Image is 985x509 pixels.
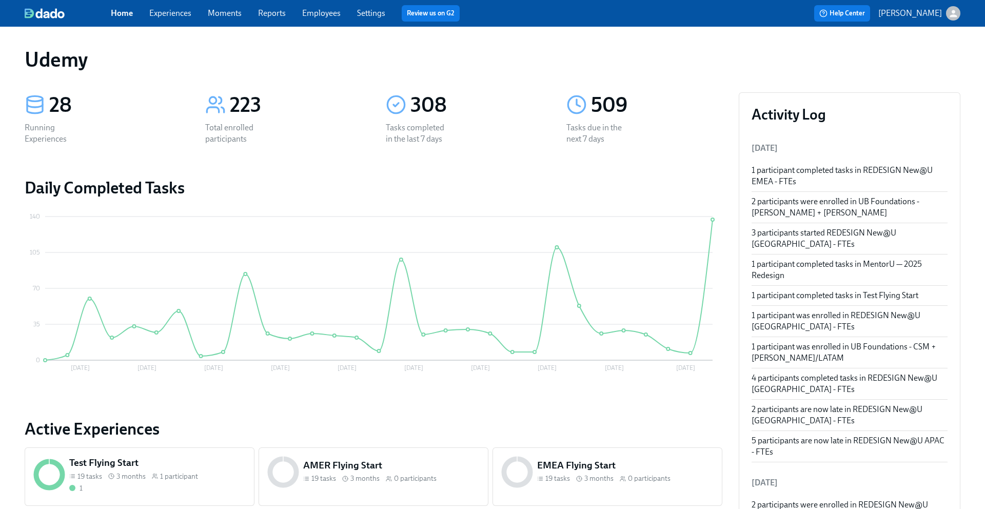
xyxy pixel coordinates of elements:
[25,8,65,18] img: dado
[116,472,146,481] span: 3 months
[752,435,948,458] div: 5 participants are now late in REDESIGN New@U APAC - FTEs
[752,196,948,219] div: 2 participants were enrolled in UB Foundations - [PERSON_NAME] + [PERSON_NAME]
[752,341,948,364] div: 1 participant was enrolled in UB Foundations - CSM + [PERSON_NAME]/LATAM
[402,5,460,22] button: Review us on G2
[545,474,570,483] span: 19 tasks
[25,47,88,72] h1: Udemy
[71,364,90,371] tspan: [DATE]
[205,122,271,145] div: Total enrolled participants
[259,447,488,506] a: AMER Flying Start19 tasks 3 months0 participants
[752,290,948,301] div: 1 participant completed tasks in Test Flying Start
[407,8,455,18] a: Review us on G2
[591,92,722,118] div: 509
[30,249,40,256] tspan: 105
[493,447,722,506] a: EMEA Flying Start19 tasks 3 months0 participants
[25,122,90,145] div: Running Experiences
[878,6,960,21] button: [PERSON_NAME]
[404,364,423,371] tspan: [DATE]
[33,321,40,328] tspan: 35
[160,472,198,481] span: 1 participant
[77,472,102,481] span: 19 tasks
[752,165,948,187] div: 1 participant completed tasks in REDESIGN New@U EMEA - FTEs
[394,474,437,483] span: 0 participants
[303,459,480,472] h5: AMER Flying Start
[149,8,191,18] a: Experiences
[471,364,490,371] tspan: [DATE]
[819,8,865,18] span: Help Center
[584,474,614,483] span: 3 months
[271,364,290,371] tspan: [DATE]
[230,92,361,118] div: 223
[302,8,341,18] a: Employees
[386,122,451,145] div: Tasks completed in the last 7 days
[538,364,557,371] tspan: [DATE]
[350,474,380,483] span: 3 months
[204,364,223,371] tspan: [DATE]
[752,310,948,332] div: 1 participant was enrolled in REDESIGN New@U [GEOGRAPHIC_DATA] - FTEs
[25,178,722,198] h2: Daily Completed Tasks
[752,227,948,250] div: 3 participants started REDESIGN New@U [GEOGRAPHIC_DATA] - FTEs
[258,8,286,18] a: Reports
[69,456,246,469] h5: Test Flying Start
[752,404,948,426] div: 2 participants are now late in REDESIGN New@U [GEOGRAPHIC_DATA] - FTEs
[357,8,385,18] a: Settings
[30,213,40,220] tspan: 140
[36,357,40,364] tspan: 0
[25,419,722,439] a: Active Experiences
[878,8,942,19] p: [PERSON_NAME]
[676,364,695,371] tspan: [DATE]
[752,105,948,124] h3: Activity Log
[49,92,181,118] div: 28
[311,474,336,483] span: 19 tasks
[25,447,254,506] a: Test Flying Start19 tasks 3 months1 participant1
[25,8,111,18] a: dado
[752,373,948,395] div: 4 participants completed tasks in REDESIGN New@U [GEOGRAPHIC_DATA] - FTEs
[605,364,624,371] tspan: [DATE]
[338,364,357,371] tspan: [DATE]
[566,122,632,145] div: Tasks due in the next 7 days
[752,259,948,281] div: 1 participant completed tasks in MentorU — 2025 Redesign
[814,5,870,22] button: Help Center
[410,92,542,118] div: 308
[537,459,714,472] h5: EMEA Flying Start
[111,8,133,18] a: Home
[69,483,83,493] div: Completed all due tasks
[752,471,948,495] li: [DATE]
[33,285,40,292] tspan: 70
[137,364,156,371] tspan: [DATE]
[80,483,83,493] div: 1
[208,8,242,18] a: Moments
[628,474,671,483] span: 0 participants
[752,143,778,153] span: [DATE]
